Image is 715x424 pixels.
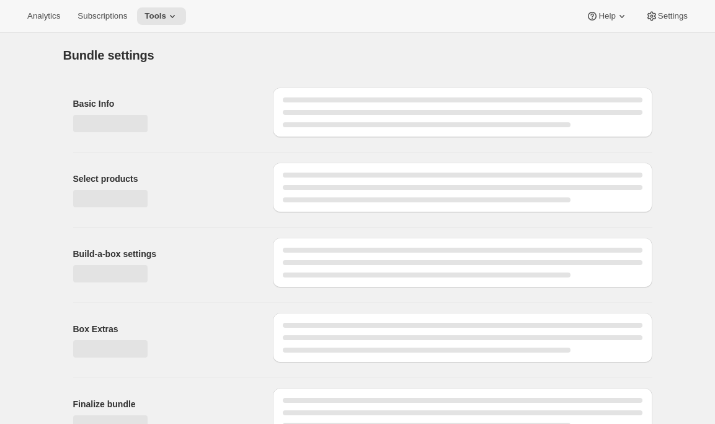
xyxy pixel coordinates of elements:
button: Analytics [20,7,68,25]
button: Help [579,7,635,25]
h2: Box Extras [73,323,253,335]
h2: Build-a-box settings [73,248,253,260]
h2: Finalize bundle [73,398,253,410]
h2: Select products [73,173,253,185]
span: Analytics [27,11,60,21]
h1: Bundle settings [63,48,154,63]
button: Settings [638,7,695,25]
button: Subscriptions [70,7,135,25]
h2: Basic Info [73,97,253,110]
span: Settings [658,11,688,21]
span: Help [598,11,615,21]
button: Tools [137,7,186,25]
span: Subscriptions [78,11,127,21]
span: Tools [144,11,166,21]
